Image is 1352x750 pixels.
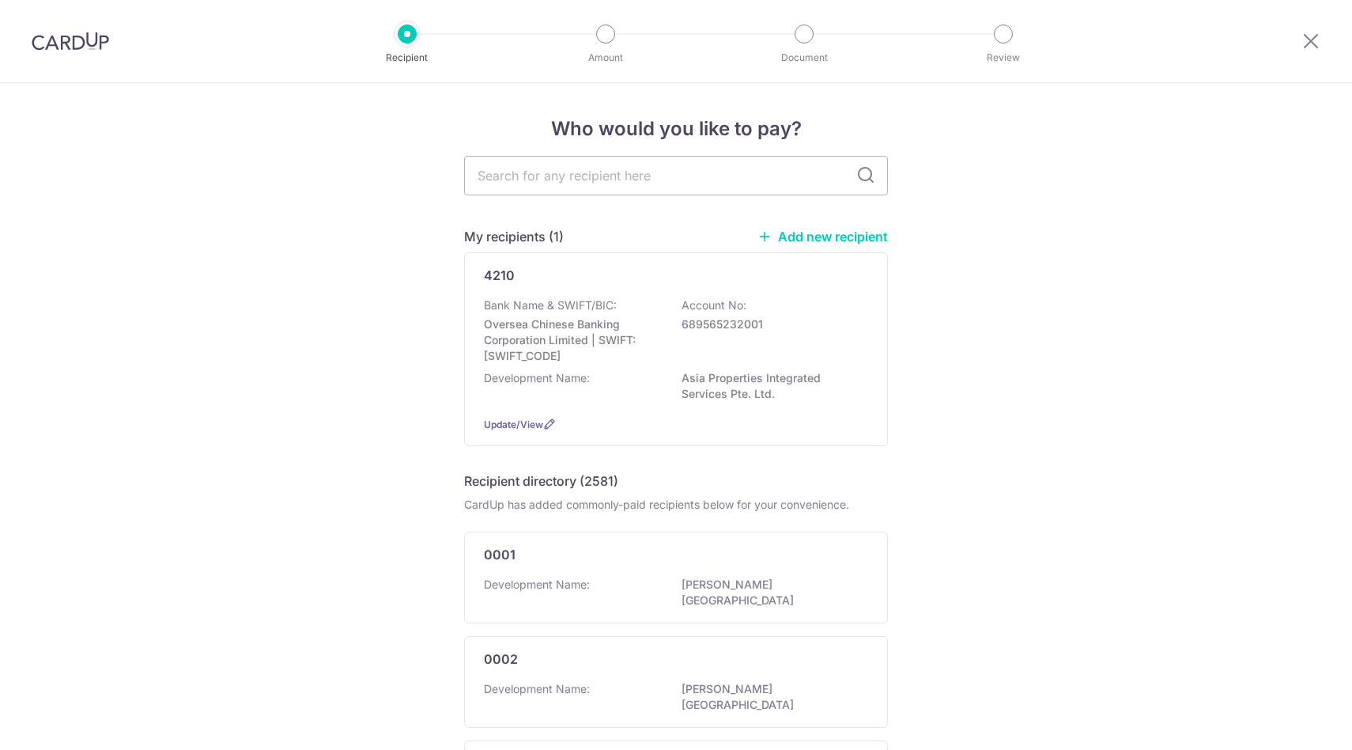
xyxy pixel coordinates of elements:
div: CardUp has added commonly-paid recipients below for your convenience. [464,497,888,513]
p: 689565232001 [682,316,859,332]
h4: Who would you like to pay? [464,115,888,143]
a: Add new recipient [757,229,888,244]
p: 0002 [484,650,518,669]
input: Search for any recipient here [464,156,888,195]
p: Amount [547,50,664,66]
h5: Recipient directory (2581) [464,472,618,491]
p: Account No: [682,297,746,313]
p: Review [945,50,1062,66]
img: CardUp [32,32,109,51]
p: Asia Properties Integrated Services Pte. Ltd. [682,370,859,402]
p: Bank Name & SWIFT/BIC: [484,297,617,313]
p: [PERSON_NAME][GEOGRAPHIC_DATA] [682,577,859,608]
p: Oversea Chinese Banking Corporation Limited | SWIFT: [SWIFT_CODE] [484,316,661,364]
p: Development Name: [484,681,590,697]
p: Development Name: [484,577,590,593]
p: 0001 [484,545,515,564]
p: 4210 [484,266,515,285]
h5: My recipients (1) [464,227,564,246]
p: Development Name: [484,370,590,386]
p: [PERSON_NAME][GEOGRAPHIC_DATA] [682,681,859,713]
p: Document [746,50,863,66]
p: Recipient [349,50,466,66]
a: Update/View [484,419,543,430]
